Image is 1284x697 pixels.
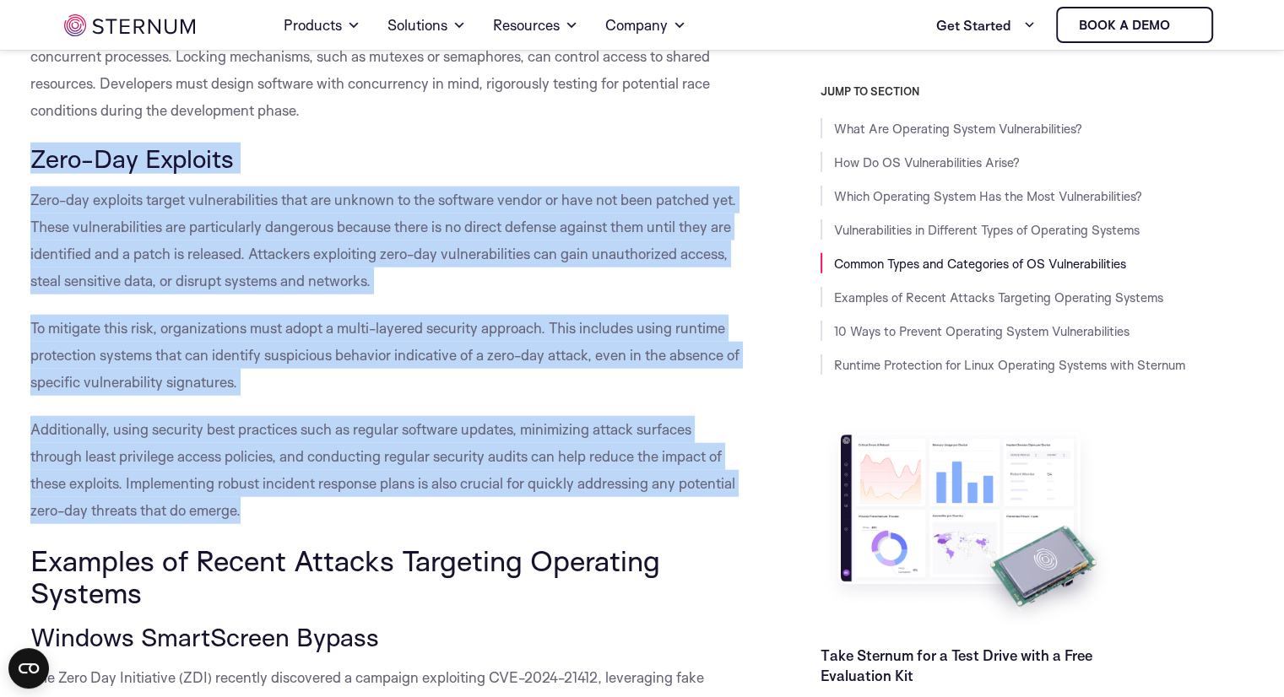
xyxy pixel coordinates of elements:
[834,121,1082,137] a: What Are Operating System Vulnerabilities?
[493,2,578,49] a: Resources
[605,2,686,49] a: Company
[284,2,360,49] a: Products
[936,8,1036,42] a: Get Started
[834,289,1163,305] a: Examples of Recent Attacks Targeting Operating Systems
[821,646,1092,684] a: Take Sternum for a Test Drive with a Free Evaluation Kit
[387,2,466,49] a: Solutions
[834,256,1126,272] a: Common Types and Categories of OS Vulnerabilities
[834,154,1020,170] a: How Do OS Vulnerabilities Arise?
[64,14,195,36] img: sternum iot
[834,323,1130,339] a: 10 Ways to Prevent Operating System Vulnerabilities
[30,621,379,652] span: Windows SmartScreen Bypass
[1177,19,1190,32] img: sternum iot
[834,357,1185,373] a: Runtime Protection for Linux Operating Systems with Sternum
[30,319,740,391] span: To mitigate this risk, organizations must adopt a multi-layered security approach. This includes ...
[1056,7,1213,43] a: Book a demo
[821,422,1116,632] img: Take Sternum for a Test Drive with a Free Evaluation Kit
[30,420,735,519] span: Additionally, using security best practices such as regular software updates, minimizing attack s...
[30,191,736,289] span: Zero-day exploits target vulnerabilities that are unknown to the software vendor or have not been...
[821,84,1254,98] h3: JUMP TO SECTION
[8,648,49,689] button: Open CMP widget
[834,188,1142,204] a: Which Operating System Has the Most Vulnerabilities?
[834,222,1140,238] a: Vulnerabilities in Different Types of Operating Systems
[30,543,660,610] span: Examples of Recent Attacks Targeting Operating Systems
[30,143,234,174] span: Zero-Day Exploits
